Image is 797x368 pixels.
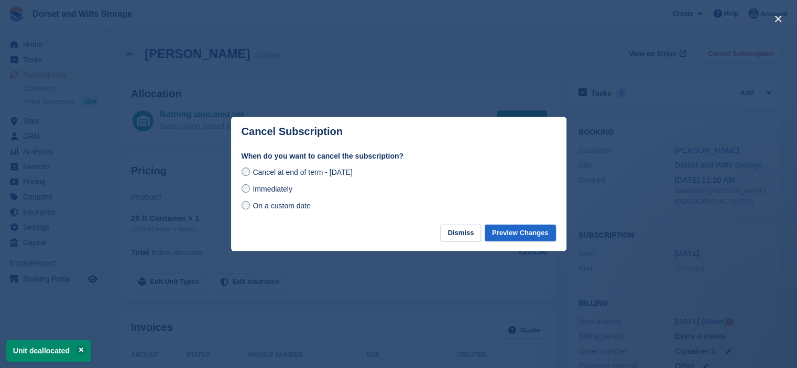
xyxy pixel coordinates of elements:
[253,202,311,210] span: On a custom date
[242,151,556,162] label: When do you want to cancel the subscription?
[440,225,481,242] button: Dismiss
[242,184,250,193] input: Immediately
[242,201,250,209] input: On a custom date
[253,185,292,193] span: Immediately
[242,168,250,176] input: Cancel at end of term - [DATE]
[6,340,91,362] p: Unit deallocated
[770,10,787,27] button: close
[253,168,352,176] span: Cancel at end of term - [DATE]
[242,126,343,138] p: Cancel Subscription
[485,225,556,242] button: Preview Changes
